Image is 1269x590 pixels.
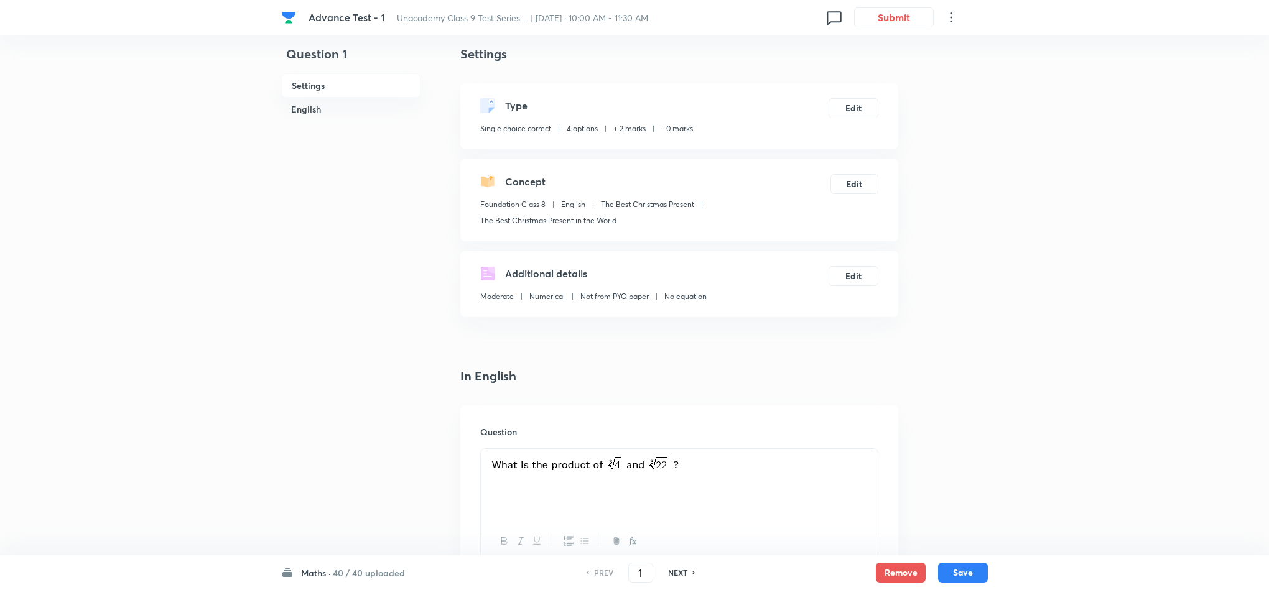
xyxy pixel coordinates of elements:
p: The Best Christmas Present in the World [480,215,616,226]
h5: Concept [505,174,546,189]
p: English [561,199,585,210]
p: 4 options [567,123,598,134]
button: Save [938,563,988,583]
h6: Maths · [301,566,331,579]
p: - 0 marks [661,123,693,134]
h6: English [281,98,421,121]
h6: PREV [594,567,613,578]
button: Edit [829,266,878,286]
button: Edit [829,98,878,118]
h6: NEXT [668,567,687,578]
p: No equation [664,291,707,302]
h6: Settings [281,73,421,98]
h4: Question 1 [281,45,421,73]
p: Not from PYQ paper [580,291,649,302]
span: Advance Test - 1 [309,11,384,24]
img: questionDetails.svg [480,266,495,281]
a: Company Logo [281,10,299,25]
p: + 2 marks [613,123,646,134]
h6: Question [480,425,878,438]
p: Foundation Class 8 [480,199,546,210]
img: questionType.svg [480,98,495,113]
p: Numerical [529,291,565,302]
h5: Type [505,98,528,113]
img: questionConcept.svg [480,174,495,189]
p: Single choice correct [480,123,551,134]
h5: Additional details [505,266,587,281]
h4: In English [460,367,898,385]
p: The Best Christmas Present [601,199,694,210]
p: Moderate [480,291,514,302]
h4: Settings [460,45,898,63]
button: Remove [876,563,926,583]
img: Company Logo [281,10,296,25]
span: Unacademy Class 9 Test Series ... | [DATE] · 10:00 AM - 11:30 AM [397,12,648,24]
img: 29-08-25-04:37:59-AM [490,456,681,472]
button: Edit [830,174,878,194]
button: Submit [854,7,934,27]
h6: 40 / 40 uploaded [333,566,405,579]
